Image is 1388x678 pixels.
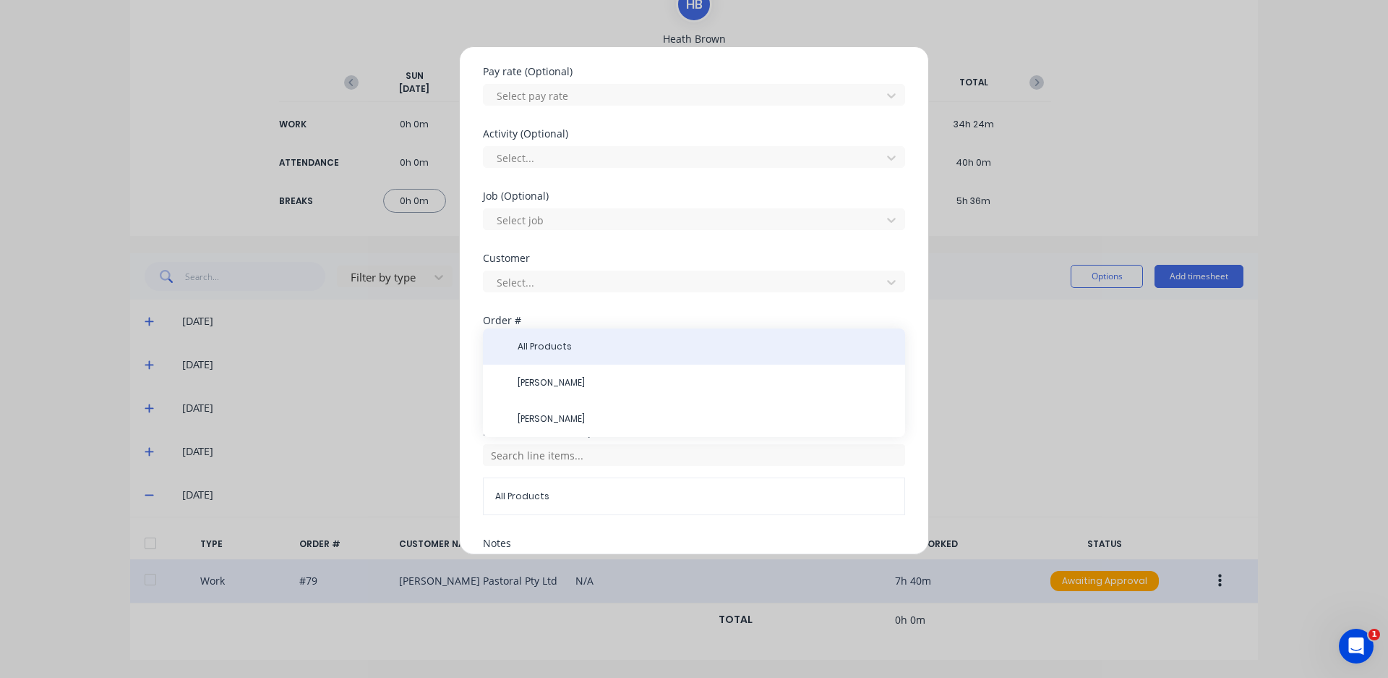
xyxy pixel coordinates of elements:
[495,490,893,503] span: All Products
[483,444,905,466] input: Search line items...
[483,315,905,326] div: Order #
[483,67,905,77] div: Pay rate (Optional)
[483,129,905,139] div: Activity (Optional)
[483,191,905,201] div: Job (Optional)
[518,340,894,353] span: All Products
[1339,629,1374,664] iframe: Intercom live chat
[518,412,894,425] span: [PERSON_NAME]
[483,538,905,548] div: Notes
[483,427,905,437] div: Product worked on (Optional)
[1368,629,1380,640] span: 1
[483,253,905,263] div: Customer
[518,376,894,389] span: [PERSON_NAME]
